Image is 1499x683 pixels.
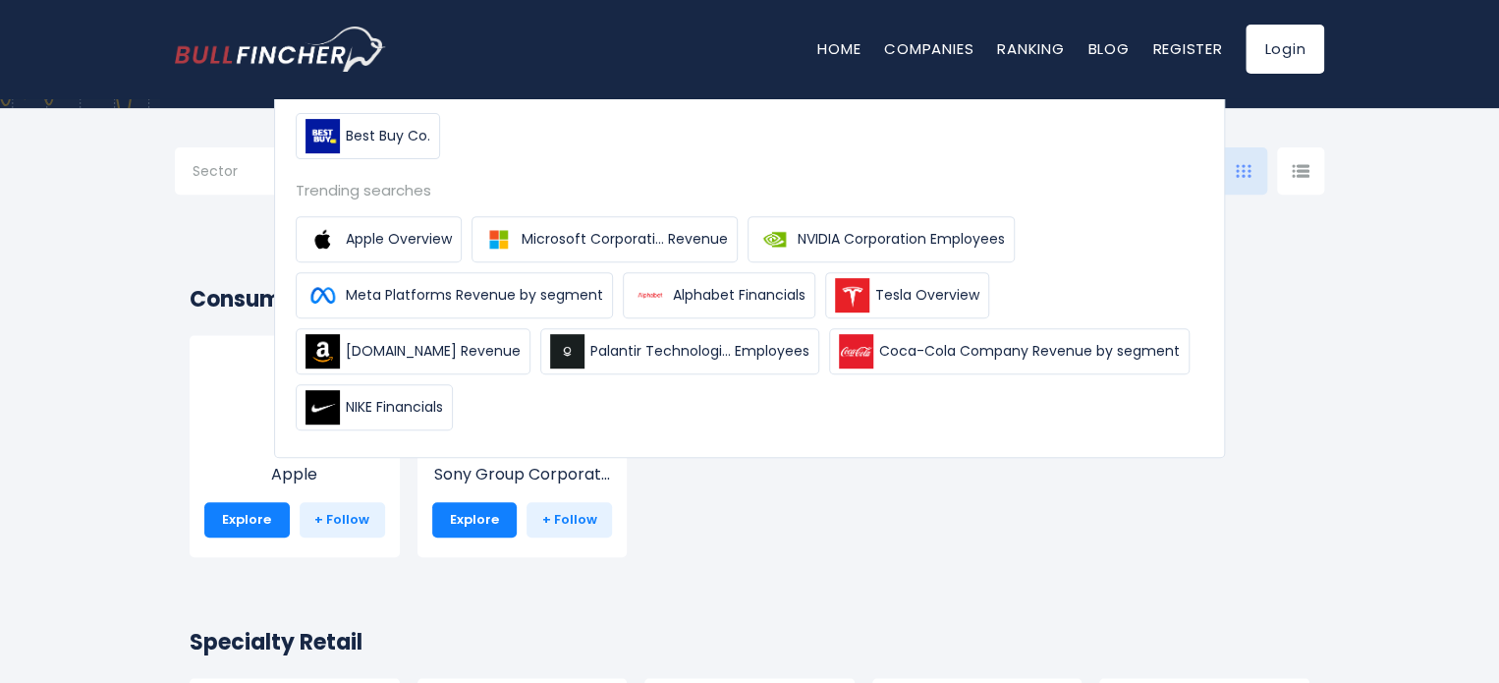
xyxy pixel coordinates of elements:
div: Trending searches [296,179,1203,201]
span: Meta Platforms Revenue by segment [346,285,603,306]
a: NIKE Financials [296,384,453,430]
a: + Follow [527,502,612,538]
img: icon-comp-list-view.svg [1292,164,1309,178]
h2: Specialty Retail [190,626,1309,658]
span: [DOMAIN_NAME] Revenue [346,341,521,362]
a: Register [1152,38,1222,59]
span: NIKE Financials [346,397,443,418]
a: Explore [204,502,290,538]
p: Sony Group Corporation [432,463,613,486]
span: Apple Overview [346,229,452,250]
a: NVIDIA Corporation Employees [748,216,1015,262]
span: NVIDIA Corporation Employees [798,229,1005,250]
a: Companies [884,38,973,59]
img: icon-comp-grid.svg [1236,164,1251,178]
a: Alphabet Financials [623,272,815,318]
span: Microsoft Corporati... Revenue [522,229,728,250]
p: Apple [204,463,385,486]
a: Tesla Overview [825,272,989,318]
span: Coca-Cola Company Revenue by segment [879,341,1180,362]
span: Palantir Technologi... Employees [590,341,809,362]
a: Login [1246,25,1324,74]
a: Best Buy Co. [296,113,440,159]
a: + Follow [300,502,385,538]
a: Palantir Technologi... Employees [540,328,819,374]
span: Sector [193,162,238,180]
img: bullfincher logo [175,27,386,72]
a: Blog [1087,38,1129,59]
a: Apple Overview [296,216,462,262]
span: Alphabet Financials [673,285,805,306]
img: Best Buy Co. [305,119,340,153]
input: Selection [193,155,318,191]
a: Ranking [997,38,1064,59]
a: Explore [432,502,518,538]
a: Home [817,38,861,59]
a: Coca-Cola Company Revenue by segment [829,328,1190,374]
img: AAPL.png [255,365,334,443]
a: Meta Platforms Revenue by segment [296,272,613,318]
a: Go to homepage [175,27,386,72]
h2: Consumer Electronics [190,283,1309,315]
span: Tesla Overview [875,285,979,306]
a: [DOMAIN_NAME] Revenue [296,328,530,374]
span: Best Buy Co. [346,126,430,146]
a: Microsoft Corporati... Revenue [472,216,738,262]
